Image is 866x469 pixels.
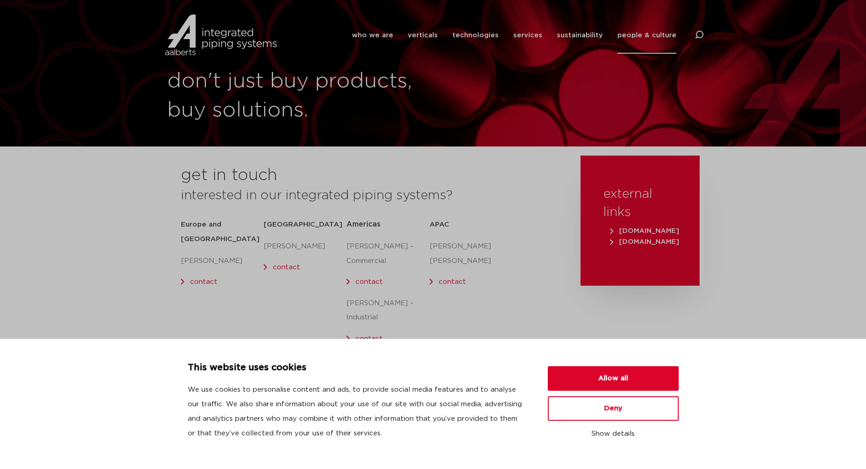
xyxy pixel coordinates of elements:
nav: Menu [352,17,676,54]
span: Americas [346,221,380,228]
a: services [513,17,542,54]
a: contact [439,278,466,285]
span: [DOMAIN_NAME] [610,227,679,234]
p: This website uses cookies [188,361,526,375]
a: contact [190,278,217,285]
a: sustainability [557,17,603,54]
a: people & culture [617,17,676,54]
a: contact [273,264,300,271]
a: [DOMAIN_NAME] [608,227,681,234]
a: who we are [352,17,393,54]
h5: [GEOGRAPHIC_DATA] [264,217,346,232]
p: [PERSON_NAME] [181,254,264,268]
button: Allow all [548,366,679,391]
p: [PERSON_NAME] [PERSON_NAME] [430,239,512,268]
h5: APAC [430,217,512,232]
button: Show details [548,426,679,442]
a: [DOMAIN_NAME] [608,238,681,245]
strong: Europe and [GEOGRAPHIC_DATA] [181,221,260,242]
a: verticals [408,17,438,54]
h2: get in touch [181,165,277,187]
p: [PERSON_NAME] [264,239,346,254]
p: We use cookies to personalise content and ads, to provide social media features and to analyse ou... [188,383,526,441]
span: [DOMAIN_NAME] [610,238,679,245]
a: contact [355,278,383,285]
button: Deny [548,396,679,421]
a: technologies [452,17,499,54]
h3: external links [603,185,677,222]
p: [PERSON_NAME] – Commercial [346,239,429,268]
h1: don't just buy products, buy solutions. [167,67,429,125]
h3: interested in our integrated piping systems? [181,187,558,205]
p: [PERSON_NAME] – Industrial [346,296,429,325]
a: contact [355,335,383,342]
